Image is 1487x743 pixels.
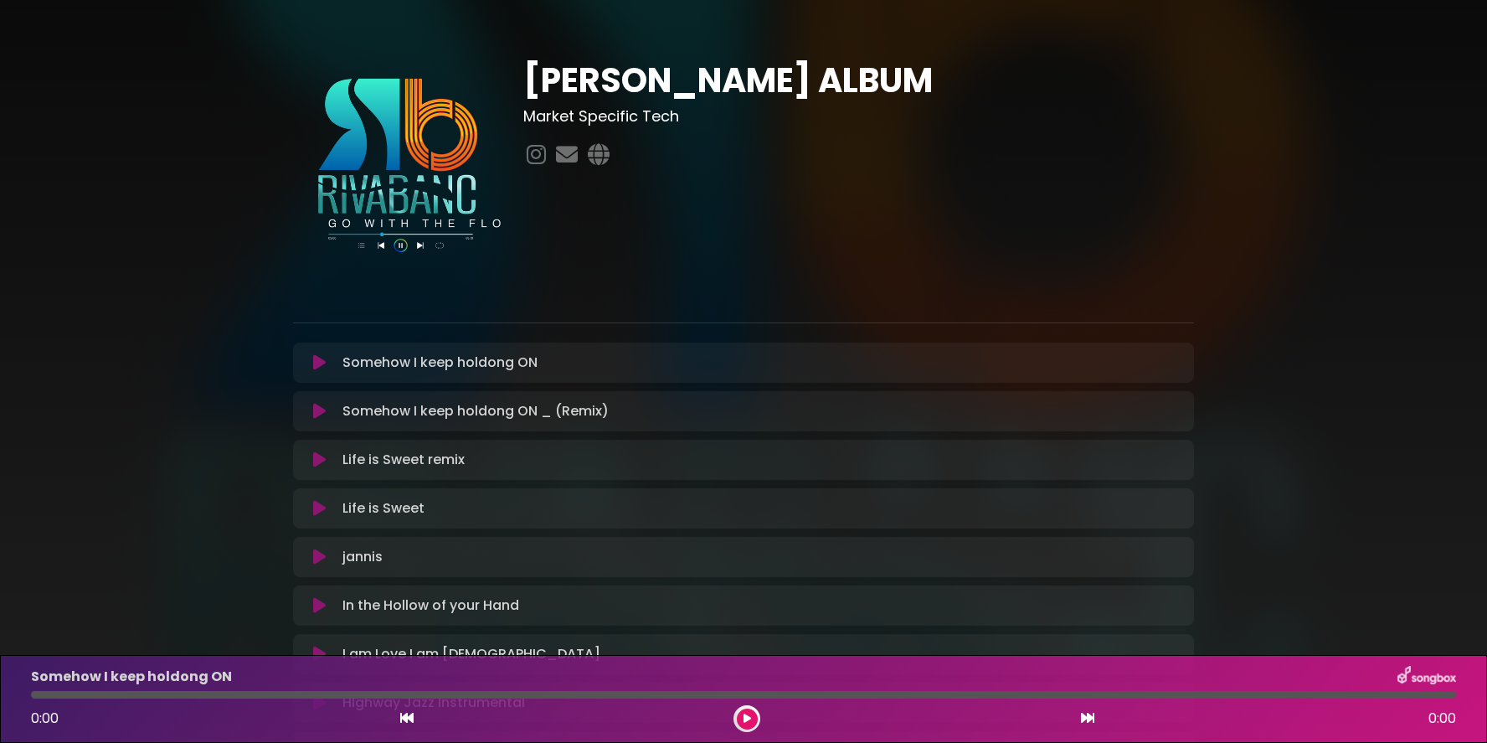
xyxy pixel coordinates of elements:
[342,401,609,421] p: Somehow I keep holdong ON _ (Remix)
[342,450,465,470] p: Life is Sweet remix
[342,353,538,373] p: Somehow I keep holdong ON
[342,547,383,567] p: jannis
[293,60,503,271] img: 4pN4B8I1S26pthYFCpPw
[1397,666,1456,688] img: songbox-logo-white.png
[342,644,600,664] p: I am Love I am [DEMOGRAPHIC_DATA]
[31,667,232,687] p: Somehow I keep holdong ON
[342,596,519,616] p: In the Hollow of your Hand
[523,60,1194,101] h1: [PERSON_NAME] ALBUM
[342,498,424,519] p: Life is Sweet
[1428,709,1456,729] span: 0:00
[523,107,1194,126] h3: Market Specific Tech
[31,709,59,728] span: 0:00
